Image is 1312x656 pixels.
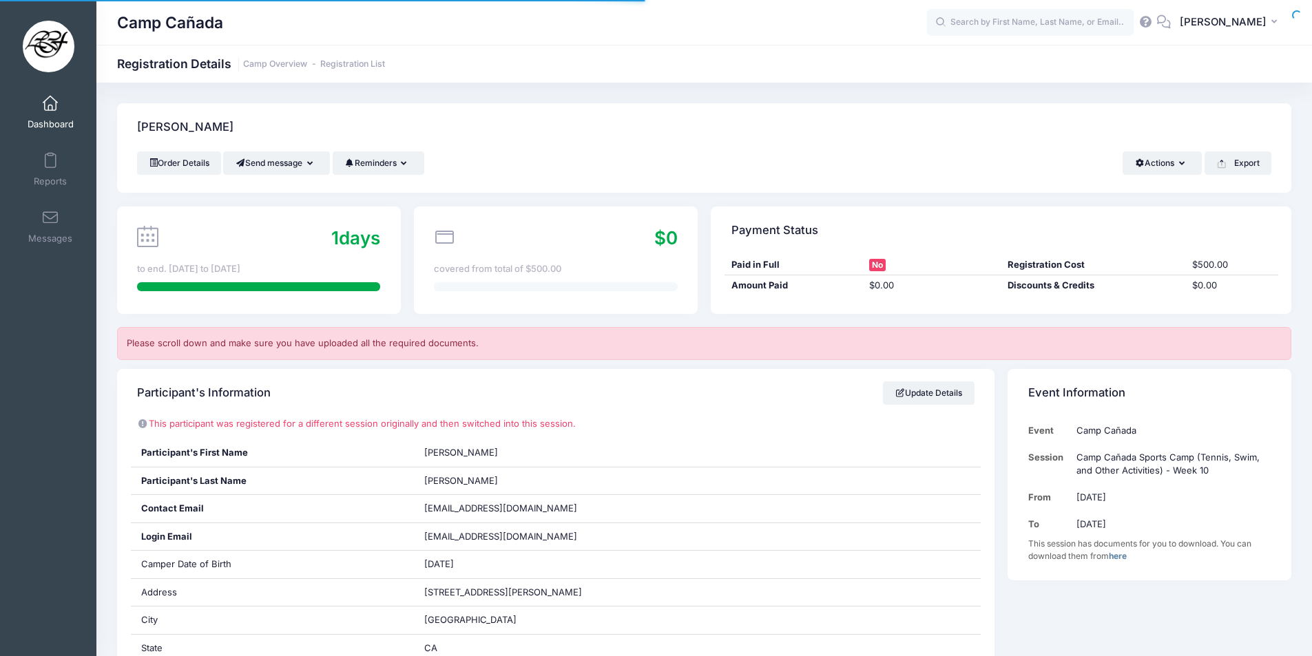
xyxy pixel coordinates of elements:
[731,211,818,250] h4: Payment Status
[131,606,415,634] div: City
[23,21,74,72] img: Camp Cañada
[331,224,380,251] div: days
[333,151,424,175] button: Reminders
[1028,511,1070,538] td: To
[28,233,72,244] span: Messages
[1028,484,1070,511] td: From
[1070,444,1271,485] td: Camp Cañada Sports Camp (Tennis, Swim, and Other Activities) - Week 10
[34,176,67,187] span: Reports
[131,467,415,495] div: Participant's Last Name
[654,227,678,248] span: $0
[424,614,517,625] span: [GEOGRAPHIC_DATA]
[117,7,223,39] h1: Camp Cañada
[434,262,677,276] div: covered from total of $500.00
[725,258,863,272] div: Paid in Full
[1070,511,1271,538] td: [DATE]
[424,558,454,569] span: [DATE]
[28,118,74,130] span: Dashboard
[137,262,380,276] div: to end. [DATE] to [DATE]
[137,373,271,412] h4: Participant's Information
[117,327,1291,360] div: Please scroll down and make sure you have uploaded all the required documents.
[1109,551,1127,561] a: here
[18,88,83,136] a: Dashboard
[1070,417,1271,444] td: Camp Cañada
[131,579,415,606] div: Address
[131,523,415,551] div: Login Email
[1001,258,1186,272] div: Registration Cost
[424,475,498,486] span: [PERSON_NAME]
[883,381,975,405] a: Update Details
[320,59,385,70] a: Registration List
[927,9,1134,36] input: Search by First Name, Last Name, or Email...
[1028,538,1271,562] div: This session has documents for you to download. You can download them from
[1171,7,1291,39] button: [PERSON_NAME]
[117,56,385,71] h1: Registration Details
[131,439,415,467] div: Participant's First Name
[1123,151,1202,175] button: Actions
[18,202,83,251] a: Messages
[863,279,1001,293] div: $0.00
[1186,258,1278,272] div: $500.00
[424,586,582,597] span: [STREET_ADDRESS][PERSON_NAME]
[243,59,307,70] a: Camp Overview
[424,447,498,458] span: [PERSON_NAME]
[869,259,886,271] span: No
[1070,484,1271,511] td: [DATE]
[137,108,233,147] h4: [PERSON_NAME]
[137,151,221,175] a: Order Details
[424,502,577,514] span: [EMAIL_ADDRESS][DOMAIN_NAME]
[424,530,596,544] span: [EMAIL_ADDRESS][DOMAIN_NAME]
[1028,444,1070,485] td: Session
[424,642,437,653] span: CA
[725,279,863,293] div: Amount Paid
[18,145,83,193] a: Reports
[1186,279,1278,293] div: $0.00
[331,227,339,248] span: 1
[131,495,415,522] div: Contact Email
[223,151,330,175] button: Send message
[1028,373,1125,412] h4: Event Information
[131,551,415,578] div: Camper Date of Birth
[1180,14,1267,30] span: [PERSON_NAME]
[1028,417,1070,444] td: Event
[1001,279,1186,293] div: Discounts & Credits
[137,417,974,431] p: This participant was registered for a different session originally and then switched into this se...
[1205,151,1271,175] button: Export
